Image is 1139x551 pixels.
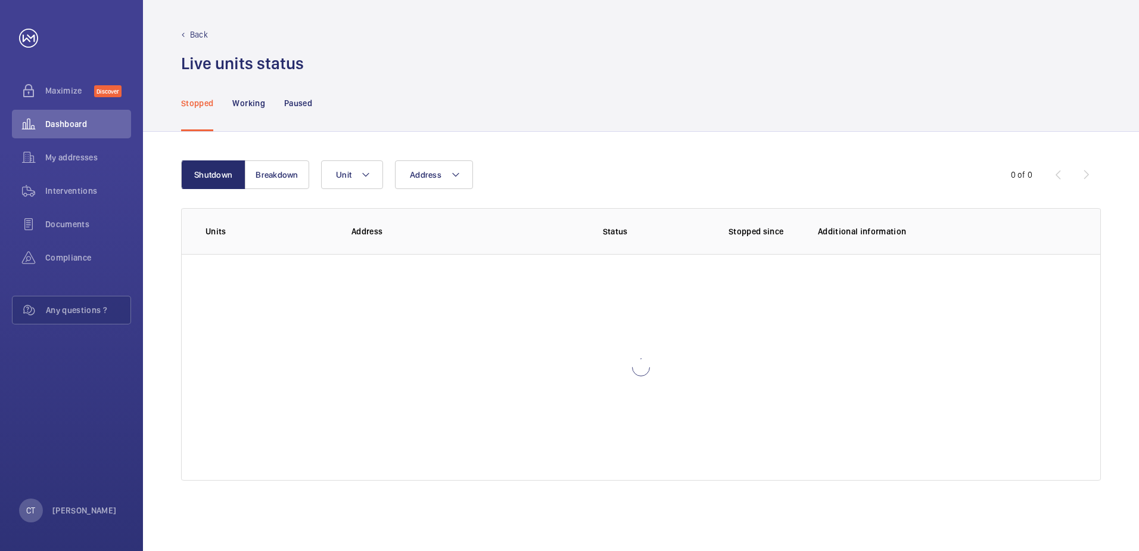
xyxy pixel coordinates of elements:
p: Back [190,29,208,41]
span: Interventions [45,185,131,197]
p: Address [351,225,521,237]
span: Compliance [45,252,131,264]
p: [PERSON_NAME] [52,504,117,516]
p: CT [26,504,35,516]
p: Stopped [181,97,213,109]
h1: Live units status [181,52,304,75]
p: Additional information [818,225,1076,237]
p: Paused [284,97,312,109]
span: My addresses [45,151,131,163]
button: Unit [321,160,383,189]
span: Any questions ? [46,304,130,316]
span: Maximize [45,85,94,97]
p: Units [206,225,332,237]
span: Address [410,170,441,179]
span: Unit [336,170,351,179]
button: Address [395,160,473,189]
p: Stopped since [729,225,799,237]
span: Discover [94,85,122,97]
span: Documents [45,218,131,230]
p: Status [529,225,701,237]
p: Working [232,97,264,109]
div: 0 of 0 [1011,169,1032,181]
button: Shutdown [181,160,245,189]
button: Breakdown [245,160,309,189]
span: Dashboard [45,118,131,130]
